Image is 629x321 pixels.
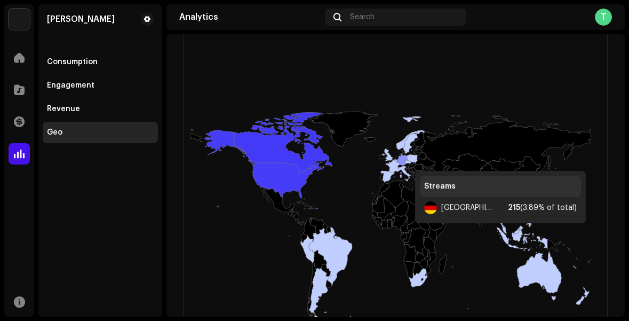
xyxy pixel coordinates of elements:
[179,13,321,21] div: Analytics
[350,13,375,21] span: Search
[43,51,158,73] re-m-nav-item: Consumption
[47,105,80,113] div: Revenue
[47,15,115,24] div: Tracey Cocks
[9,9,30,30] img: 190830b2-3b53-4b0d-992c-d3620458de1d
[43,75,158,96] re-m-nav-item: Engagement
[43,98,158,120] re-m-nav-item: Revenue
[47,58,98,66] div: Consumption
[47,81,94,90] div: Engagement
[43,122,158,143] re-m-nav-item: Geo
[595,9,612,26] div: T
[47,128,62,137] div: Geo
